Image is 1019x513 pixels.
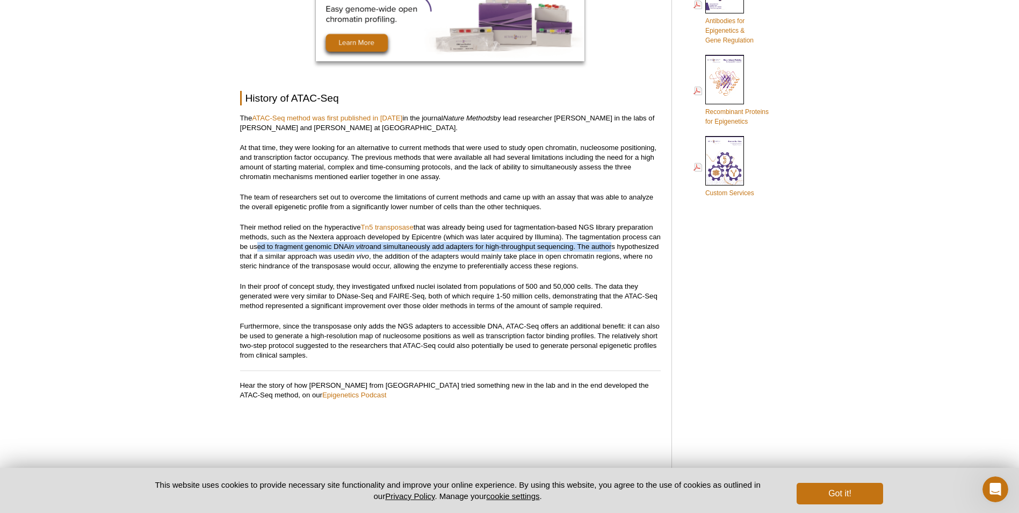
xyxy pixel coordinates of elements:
[705,136,744,186] img: Custom_Services_cover
[486,491,539,501] button: cookie settings
[705,189,754,197] span: Custom Services
[240,91,661,105] h2: History of ATAC-Seq
[240,143,661,182] p: At that time, they were looking for an alternative to current methods that were used to study ope...
[349,243,370,251] em: in vitro
[136,479,779,502] p: This website uses cookies to provide necessary site functionality and improve your online experie...
[240,322,661,360] p: Furthermore, since the transposase only adds the NGS adapters to accessible DNA, ATAC-Seq offers ...
[705,55,744,104] img: Rec_prots_140604_cover_web_70x200
[797,483,883,504] button: Got it!
[252,114,402,122] a: ATAC-Seq method was first published in [DATE]
[240,282,661,311] p: In their proof of concept study, they investigated unfixed nuclei isolated from populations of 50...
[240,381,661,483] p: Hear the story of how [PERSON_NAME] from [GEOGRAPHIC_DATA] tried something new in the lab and in ...
[240,400,661,481] iframe: ATAC-Seq, scATAC-Seq and Chromatin Dynamics in Single-Cells (Jason Buenrostro)
[443,114,494,122] em: Nature Methods
[385,491,435,501] a: Privacy Policy
[705,17,754,44] span: Antibodies for Epigenetics & Gene Regulation
[240,113,661,133] p: The in the journal by lead researcher [PERSON_NAME] in the labs of [PERSON_NAME] and [PERSON_NAME...
[240,223,661,271] p: Their method relied on the hyperactive that was already being used for tagmentation-based NGS lib...
[693,135,754,199] a: Custom Services
[322,391,387,399] a: Epigenetics Podcast
[240,193,661,212] p: The team of researchers set out to overcome the limitations of current methods and came up with a...
[705,108,769,125] span: Recombinant Proteins for Epigenetics
[693,54,769,127] a: Recombinant Proteinsfor Epigenetics
[361,223,414,231] a: Tn5 transposase
[982,476,1008,502] iframe: Intercom live chat
[349,252,369,260] em: in vivo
